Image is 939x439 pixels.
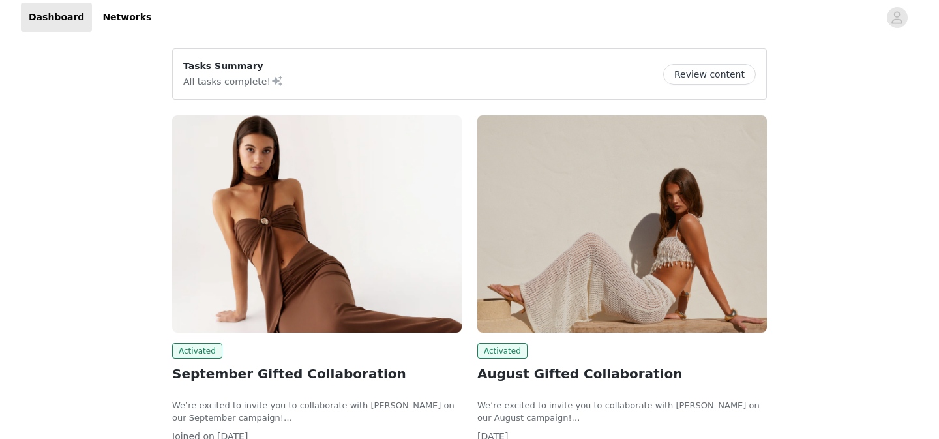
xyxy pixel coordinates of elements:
p: Tasks Summary [183,59,284,73]
a: Networks [95,3,159,32]
span: Activated [477,343,528,359]
button: Review content [663,64,756,85]
h2: August Gifted Collaboration [477,364,767,384]
p: All tasks complete! [183,73,284,89]
img: Peppermayo USA [172,115,462,333]
img: Peppermayo USA [477,115,767,333]
div: avatar [891,7,903,28]
p: We’re excited to invite you to collaborate with [PERSON_NAME] on our August campaign! [477,399,767,425]
a: Dashboard [21,3,92,32]
p: We’re excited to invite you to collaborate with [PERSON_NAME] on our September campaign! [172,399,462,425]
span: Activated [172,343,222,359]
h2: September Gifted Collaboration [172,364,462,384]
